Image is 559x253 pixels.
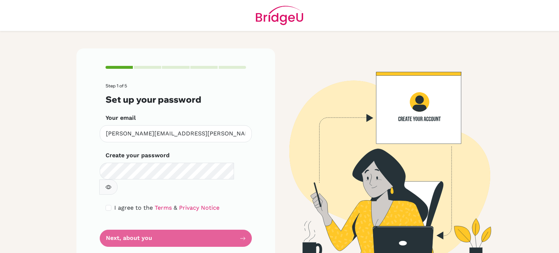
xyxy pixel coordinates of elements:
[106,114,136,122] label: Your email
[174,204,177,211] span: &
[106,94,246,105] h3: Set up your password
[100,125,252,142] input: Insert your email*
[179,204,219,211] a: Privacy Notice
[114,204,153,211] span: I agree to the
[106,151,170,160] label: Create your password
[106,83,127,88] span: Step 1 of 5
[155,204,172,211] a: Terms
